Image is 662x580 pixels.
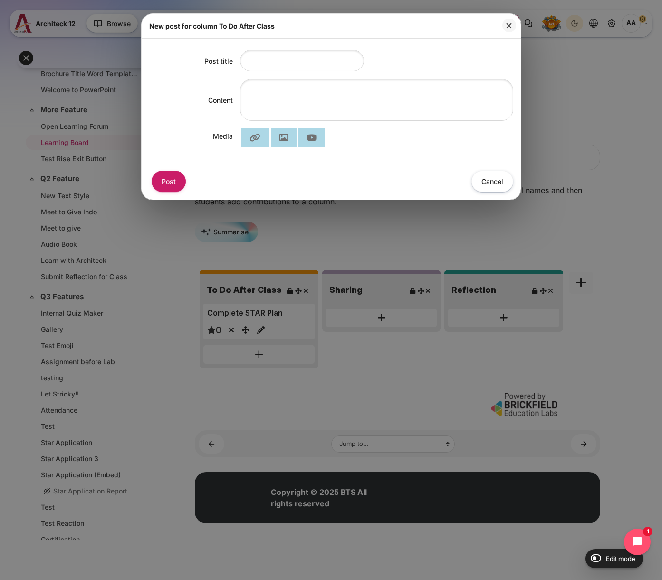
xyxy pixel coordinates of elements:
h5: New post for column To Do After Class [149,21,275,31]
label: Media [213,131,233,141]
button: Close [502,19,516,32]
button: Cancel new post for column To Do After Class [471,171,513,192]
label: Post title [204,57,233,65]
div: Add Image for new post from column To Do After Class [271,128,297,147]
label: Content [208,96,233,104]
button: Save new post for column To Do After Class [152,171,186,192]
div: Add Video (YouTube) for new post from column To Do After Class [298,128,325,147]
div: Add Link for new post from column To Do After Class [241,128,269,147]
